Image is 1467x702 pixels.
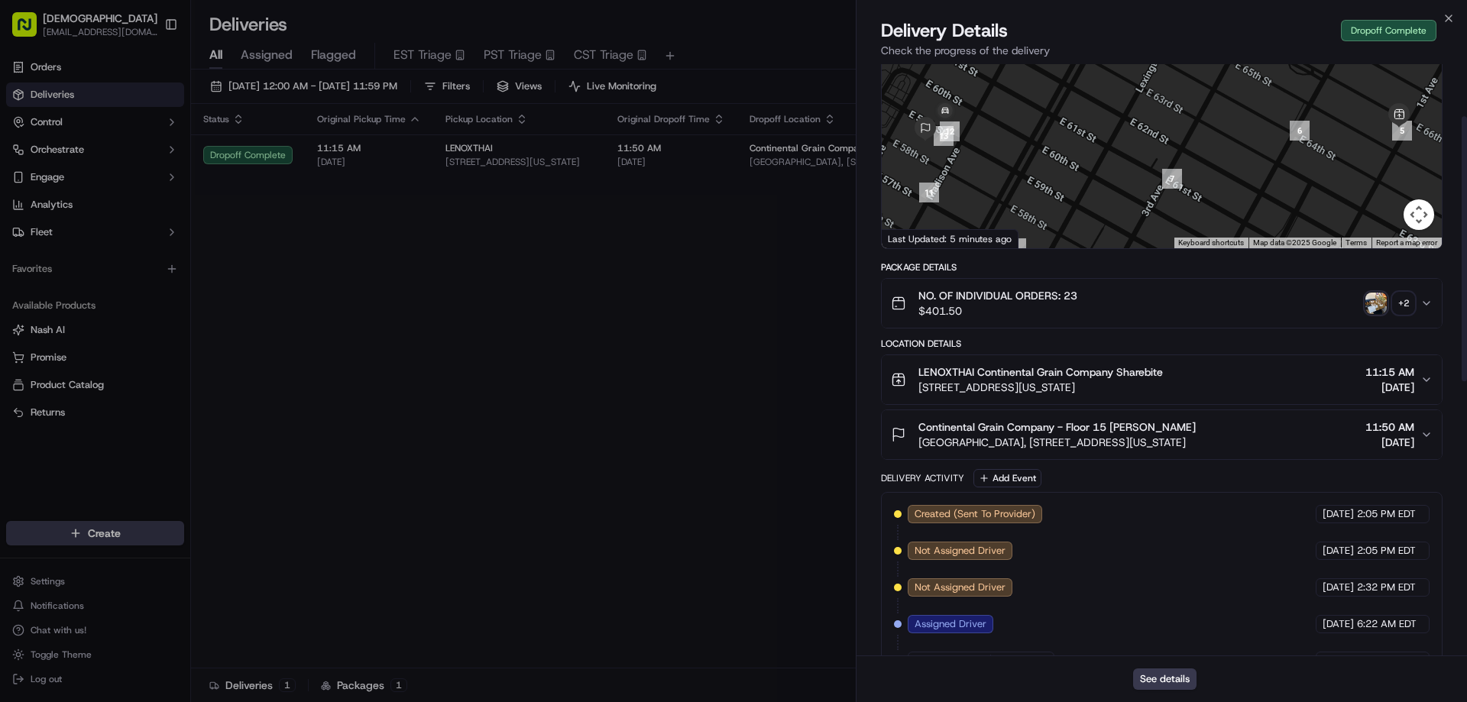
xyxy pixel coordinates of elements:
[31,222,117,237] span: Knowledge Base
[886,228,936,248] a: Open this area in Google Maps (opens a new window)
[9,215,123,243] a: 📗Knowledge Base
[918,380,1163,395] span: [STREET_ADDRESS][US_STATE]
[934,126,954,146] div: 13
[881,18,1008,43] span: Delivery Details
[881,338,1443,350] div: Location Details
[918,303,1077,319] span: $401.50
[1162,169,1182,189] div: 7
[1357,507,1416,521] span: 2:05 PM EDT
[882,355,1442,404] button: LENOXTHAI Continental Grain Company Sharebite[STREET_ADDRESS][US_STATE]11:15 AM[DATE]
[1357,581,1416,594] span: 2:32 PM EDT
[1376,238,1437,247] a: Report a map error
[915,654,984,668] span: Driver Updated
[915,507,1035,521] span: Created (Sent To Provider)
[918,288,1077,303] span: NO. OF INDIVIDUAL ORDERS: 23
[1178,238,1244,248] button: Keyboard shortcuts
[918,364,1163,380] span: LENOXTHAI Continental Grain Company Sharebite
[1323,544,1354,558] span: [DATE]
[1365,435,1414,450] span: [DATE]
[915,581,1006,594] span: Not Assigned Driver
[919,183,939,202] div: 11
[1323,507,1354,521] span: [DATE]
[882,229,1018,248] div: Last Updated: 5 minutes ago
[1357,544,1416,558] span: 2:05 PM EDT
[1365,293,1387,314] img: photo_proof_of_pickup image
[1323,617,1354,631] span: [DATE]
[1357,654,1417,668] span: 6:22 AM EDT
[881,43,1443,58] p: Check the progress of the delivery
[52,146,251,161] div: Start new chat
[1404,199,1434,230] button: Map camera controls
[1365,419,1414,435] span: 11:50 AM
[940,121,960,141] div: 12
[973,469,1041,487] button: Add Event
[915,617,986,631] span: Assigned Driver
[882,279,1442,328] button: NO. OF INDIVIDUAL ORDERS: 23$401.50photo_proof_of_pickup image+2
[1392,121,1412,141] div: 5
[15,146,43,173] img: 1736555255976-a54dd68f-1ca7-489b-9aae-adbdc363a1c4
[1006,238,1026,258] div: 8
[15,223,28,235] div: 📗
[1346,238,1367,247] a: Terms (opens in new tab)
[1133,668,1197,690] button: See details
[1365,364,1414,380] span: 11:15 AM
[1323,654,1354,668] span: [DATE]
[915,544,1006,558] span: Not Assigned Driver
[1365,293,1414,314] button: photo_proof_of_pickup image+2
[108,258,185,270] a: Powered byPylon
[918,435,1196,450] span: [GEOGRAPHIC_DATA], [STREET_ADDRESS][US_STATE]
[881,261,1443,273] div: Package Details
[1365,380,1414,395] span: [DATE]
[886,228,936,248] img: Google
[260,150,278,169] button: Start new chat
[1323,581,1354,594] span: [DATE]
[152,259,185,270] span: Pylon
[997,654,1048,668] span: A-NASH48
[15,61,278,86] p: Welcome 👋
[918,419,1196,435] span: Continental Grain Company - Floor 15 [PERSON_NAME]
[15,15,46,46] img: Nash
[1393,293,1414,314] div: + 2
[52,161,193,173] div: We're available if you need us!
[40,99,275,115] input: Got a question? Start typing here...
[144,222,245,237] span: API Documentation
[882,410,1442,459] button: Continental Grain Company - Floor 15 [PERSON_NAME][GEOGRAPHIC_DATA], [STREET_ADDRESS][US_STATE]11...
[1357,617,1417,631] span: 6:22 AM EDT
[1253,238,1336,247] span: Map data ©2025 Google
[1290,121,1310,141] div: 6
[881,472,964,484] div: Delivery Activity
[129,223,141,235] div: 💻
[123,215,251,243] a: 💻API Documentation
